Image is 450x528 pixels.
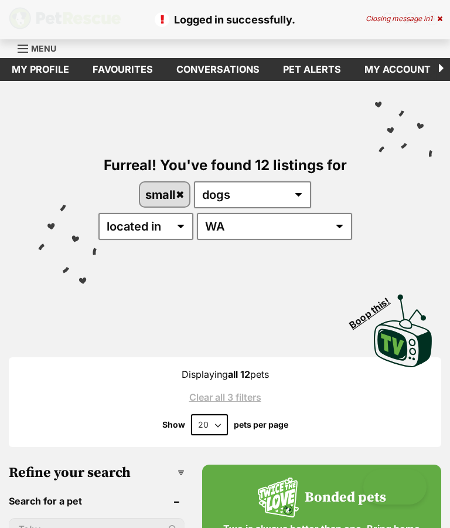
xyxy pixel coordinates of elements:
[162,420,185,429] span: Show
[374,295,432,367] img: PetRescue TV logo
[234,420,288,429] label: pets per page
[140,182,190,207] a: small
[228,368,250,380] strong: all 12
[353,58,442,81] a: My account
[182,368,269,380] span: Displaying pets
[429,14,432,23] span: 1
[9,496,185,506] header: Search for a pet
[305,490,386,506] h4: Bonded pets
[366,15,442,23] div: Closing message in
[104,157,347,174] span: Furreal! You've found 12 listings for
[31,43,56,53] span: Menu
[258,478,299,517] img: Squiggle
[81,58,165,81] a: Favourites
[12,12,438,28] p: Logged in successfully.
[18,37,64,58] a: Menu
[374,284,432,370] a: Boop this!
[271,58,353,81] a: Pet alerts
[363,469,427,505] iframe: Help Scout Beacon - Open
[9,465,185,481] h3: Refine your search
[347,288,401,330] span: Boop this!
[26,392,424,402] a: Clear all 3 filters
[165,58,271,81] a: conversations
